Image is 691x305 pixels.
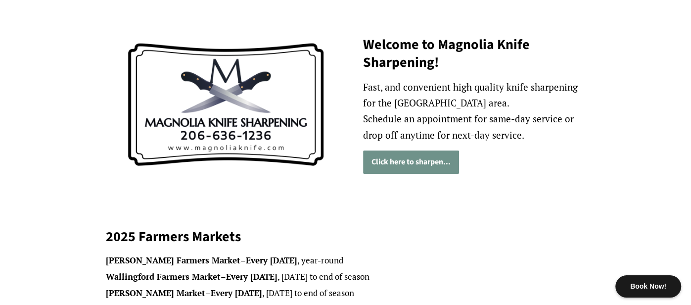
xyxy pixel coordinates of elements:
strong: Wallingford Farmers Market [106,271,221,282]
strong: [PERSON_NAME] Farmers Market [106,254,240,266]
li: – , [DATE] to end of season [106,270,586,284]
h2: Welcome to Magnolia Knife Sharpening! [363,36,586,72]
p: Fast, and convenient high quality knife sharpening for the [GEOGRAPHIC_DATA] area. Schedule an ap... [363,79,586,143]
strong: [PERSON_NAME] Market [106,287,205,299]
h2: 2025 Farmers Markets [106,228,586,246]
a: Click here to sharpen... [363,151,459,174]
li: – , [DATE] to end of season [106,286,586,301]
li: – , year-round [106,254,586,268]
strong: Every [DATE] [211,287,262,299]
strong: Every [DATE] [226,271,277,282]
div: Book Now! [615,275,681,298]
strong: Every [DATE] [246,254,297,266]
